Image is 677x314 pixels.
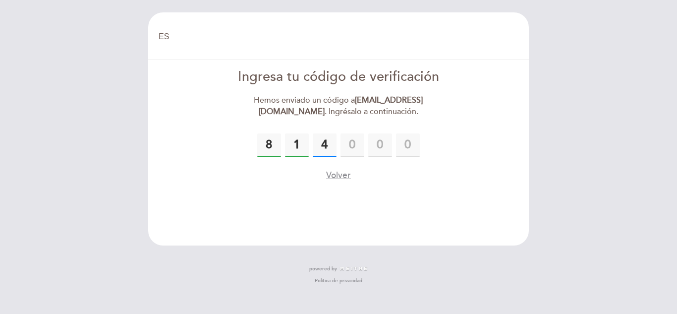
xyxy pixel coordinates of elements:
[309,265,337,272] span: powered by
[309,265,368,272] a: powered by
[259,95,423,117] strong: [EMAIL_ADDRESS][DOMAIN_NAME]
[368,133,392,157] input: 0
[225,95,452,118] div: Hemos enviado un código a . Ingrésalo a continuación.
[285,133,309,157] input: 0
[326,169,351,182] button: Volver
[315,277,362,284] a: Política de privacidad
[225,67,452,87] div: Ingresa tu código de verificación
[257,133,281,157] input: 0
[340,133,364,157] input: 0
[396,133,420,157] input: 0
[313,133,337,157] input: 0
[339,266,368,271] img: MEITRE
